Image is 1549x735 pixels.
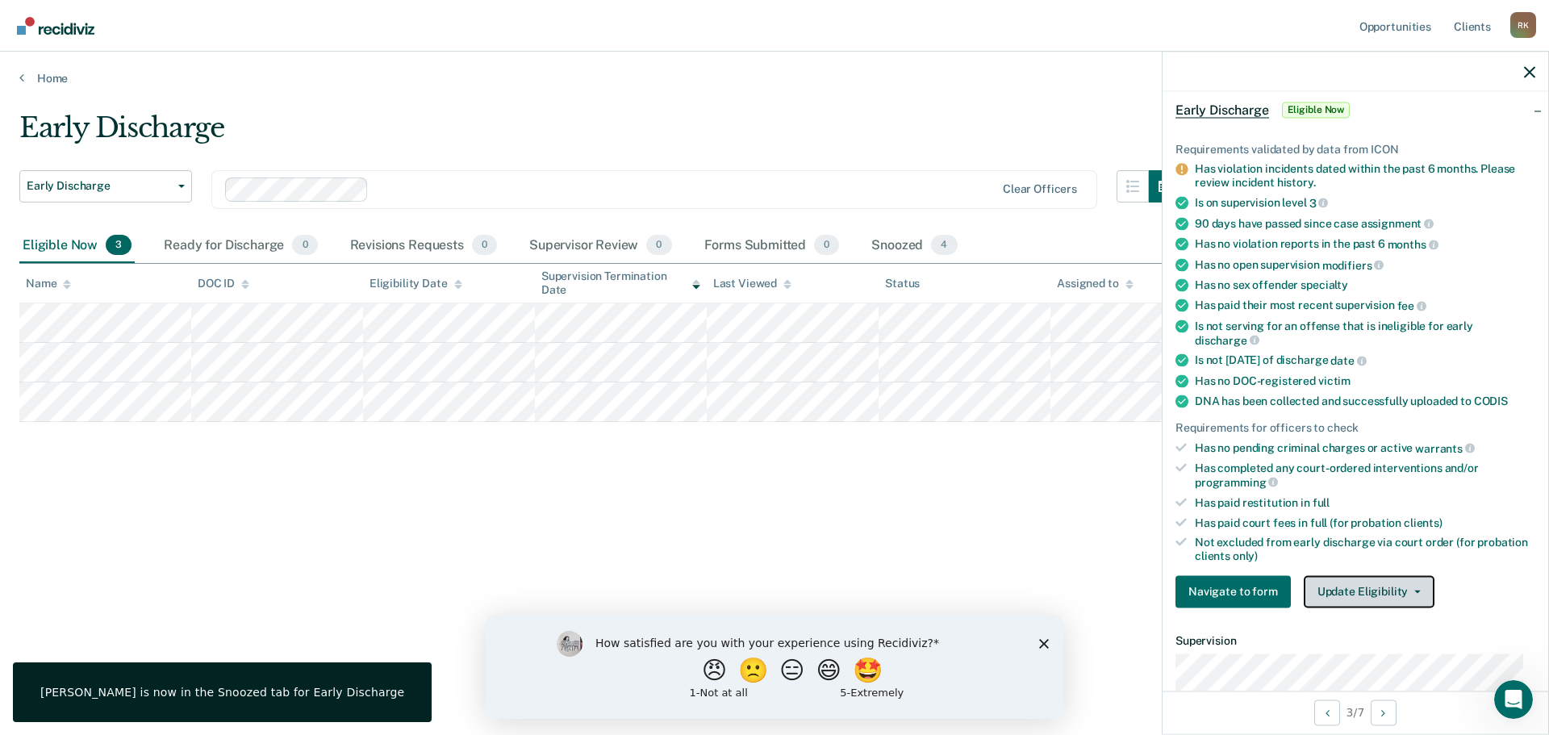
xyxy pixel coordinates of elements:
[1318,374,1351,386] span: victim
[1057,277,1133,290] div: Assigned to
[27,179,172,193] span: Early Discharge
[1195,162,1535,190] div: Has violation incidents dated within the past 6 months. Please review incident history.
[541,269,700,297] div: Supervision Termination Date
[868,228,960,264] div: Snoozed
[1301,278,1348,291] span: specialty
[19,71,1530,86] a: Home
[1397,299,1426,312] span: fee
[526,228,675,264] div: Supervisor Review
[1195,441,1535,455] div: Has no pending criminal charges or active
[1322,258,1384,271] span: modifiers
[19,111,1181,157] div: Early Discharge
[1175,102,1269,118] span: Early Discharge
[1494,680,1533,719] iframe: Intercom live chat
[1195,374,1535,387] div: Has no DOC-registered
[1195,461,1535,489] div: Has completed any court-ordered interventions and/or
[713,277,791,290] div: Last Viewed
[1175,575,1297,608] a: Navigate to form link
[1415,441,1475,454] span: warrants
[1195,319,1535,346] div: Is not serving for an offense that is ineligible for early
[1175,633,1535,647] dt: Supervision
[1361,217,1434,230] span: assignment
[17,17,94,35] img: Recidiviz
[1195,516,1535,529] div: Has paid court fees in full (for probation
[1195,495,1535,509] div: Has paid restitution in
[370,277,462,290] div: Eligibility Date
[26,277,71,290] div: Name
[19,228,135,264] div: Eligible Now
[885,277,920,290] div: Status
[1175,420,1535,434] div: Requirements for officers to check
[1309,196,1329,209] span: 3
[1314,700,1340,725] button: Previous Opportunity
[1195,353,1535,368] div: Is not [DATE] of discharge
[1404,516,1443,528] span: clients)
[701,228,843,264] div: Forms Submitted
[1474,394,1508,407] span: CODIS
[1330,354,1366,367] span: date
[1163,84,1548,136] div: Early DischargeEligible Now
[1163,691,1548,733] div: 3 / 7
[646,235,671,256] span: 0
[1195,278,1535,292] div: Has no sex offender
[1175,575,1291,608] button: Navigate to form
[198,277,249,290] div: DOC ID
[40,685,404,700] div: [PERSON_NAME] is now in the Snoozed tab for Early Discharge
[1304,575,1434,608] button: Update Eligibility
[347,228,500,264] div: Revisions Requests
[161,228,320,264] div: Ready for Discharge
[292,235,317,256] span: 0
[1195,237,1535,252] div: Has no violation reports in the past 6
[1195,333,1259,346] span: discharge
[1003,182,1077,196] div: Clear officers
[1388,237,1438,250] span: months
[486,615,1063,719] iframe: Survey by Kim from Recidiviz
[1371,700,1397,725] button: Next Opportunity
[1233,549,1258,562] span: only)
[1195,394,1535,407] div: DNA has been collected and successfully uploaded to
[1195,257,1535,272] div: Has no open supervision
[1313,495,1330,508] span: full
[1510,12,1536,38] div: R K
[1282,102,1351,118] span: Eligible Now
[931,235,957,256] span: 4
[1510,12,1536,38] button: Profile dropdown button
[1195,299,1535,313] div: Has paid their most recent supervision
[106,235,132,256] span: 3
[1175,142,1535,156] div: Requirements validated by data from ICON
[1195,216,1535,231] div: 90 days have passed since case
[1195,536,1535,563] div: Not excluded from early discharge via court order (for probation clients
[1195,195,1535,210] div: Is on supervision level
[814,235,839,256] span: 0
[1195,475,1278,488] span: programming
[472,235,497,256] span: 0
